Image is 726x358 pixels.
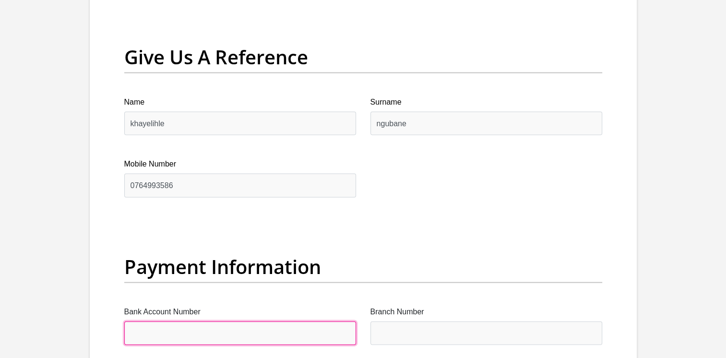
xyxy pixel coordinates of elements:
[370,96,602,108] label: Surname
[124,112,356,135] input: Name
[124,46,602,69] h2: Give Us A Reference
[124,96,356,108] label: Name
[370,306,602,318] label: Branch Number
[124,174,356,197] input: Mobile Number
[124,322,356,345] input: Bank Account Number
[124,255,602,278] h2: Payment Information
[124,158,356,170] label: Mobile Number
[370,322,602,345] input: Branch Number
[124,306,356,318] label: Bank Account Number
[370,112,602,135] input: Surname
